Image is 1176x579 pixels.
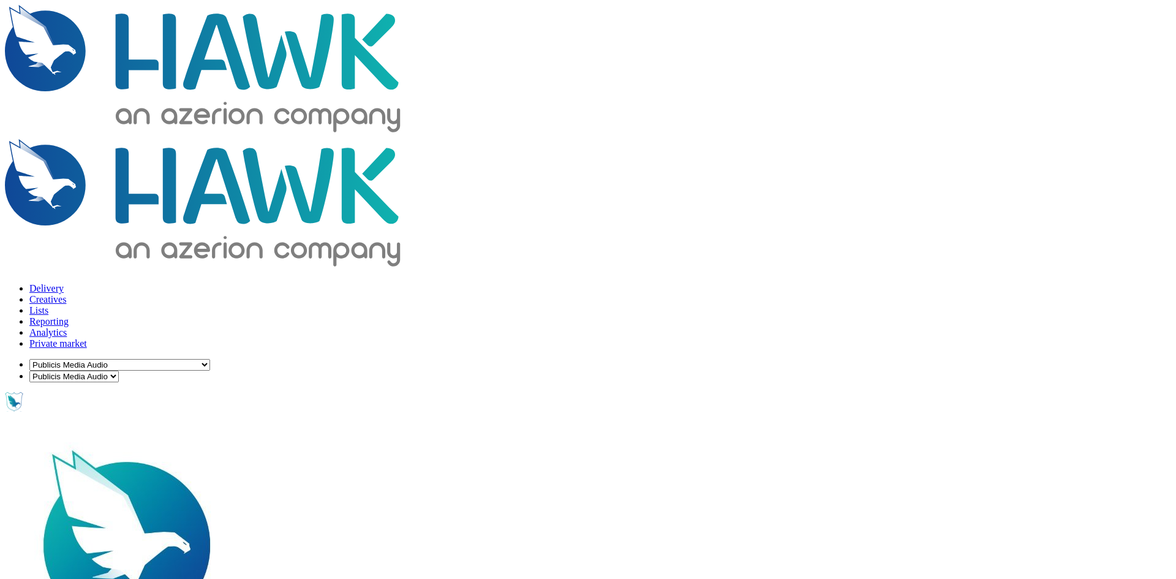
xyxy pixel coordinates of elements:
[29,338,87,349] a: Private market
[5,139,409,271] img: undefined Logo
[5,392,23,412] img: Hawk Academy
[29,294,66,305] a: Creatives
[29,327,67,338] a: Analytics
[5,392,1171,412] a: Hawk Academy
[29,316,69,327] a: Reporting
[5,5,409,137] img: undefined Logo
[29,283,64,293] a: Delivery
[29,305,48,316] a: Lists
